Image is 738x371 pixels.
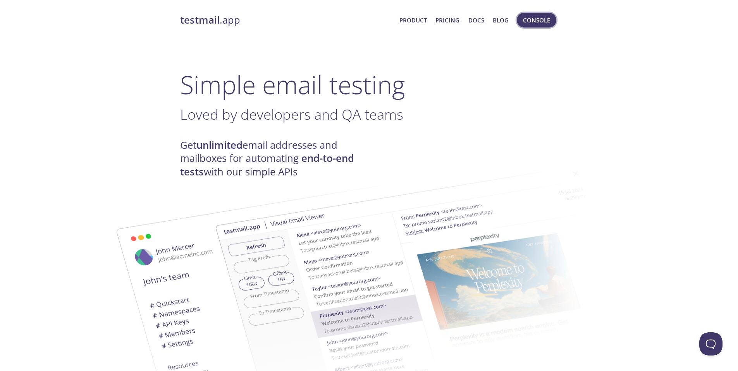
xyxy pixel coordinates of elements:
span: Console [523,15,550,25]
h4: Get email addresses and mailboxes for automating with our simple APIs [180,139,369,179]
a: Docs [468,15,484,25]
a: testmail.app [180,14,394,27]
strong: testmail [180,13,220,27]
strong: end-to-end tests [180,151,354,178]
h1: Simple email testing [180,70,558,100]
iframe: Help Scout Beacon - Open [699,332,723,356]
strong: unlimited [196,138,243,152]
button: Console [517,13,556,27]
span: Loved by developers and QA teams [180,105,403,124]
a: Blog [493,15,509,25]
a: Pricing [435,15,459,25]
a: Product [399,15,427,25]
